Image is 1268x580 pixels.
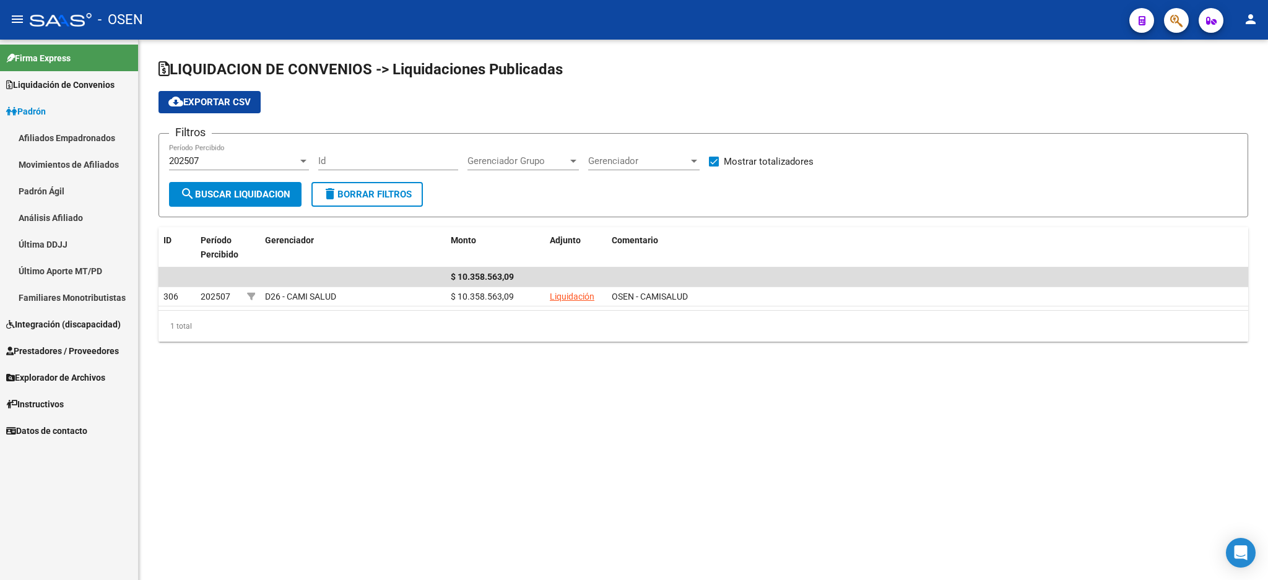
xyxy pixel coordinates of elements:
[158,227,196,282] datatable-header-cell: ID
[158,61,563,78] span: LIQUIDACION DE CONVENIOS -> Liquidaciones Publicadas
[163,235,172,245] span: ID
[196,227,242,282] datatable-header-cell: Período Percibido
[451,290,540,304] div: $ 10.358.563,09
[6,51,71,65] span: Firma Express
[724,154,814,169] span: Mostrar totalizadores
[6,424,87,438] span: Datos de contacto
[180,189,290,200] span: Buscar Liquidacion
[10,12,25,27] mat-icon: menu
[158,311,1248,342] div: 1 total
[6,344,119,358] span: Prestadores / Proveedores
[451,272,514,282] span: $ 10.358.563,09
[612,235,658,245] span: Comentario
[201,292,230,301] span: 202507
[201,235,238,259] span: Período Percibido
[323,186,337,201] mat-icon: delete
[311,182,423,207] button: Borrar Filtros
[612,292,688,301] span: OSEN - CAMISALUD
[180,186,195,201] mat-icon: search
[168,94,183,109] mat-icon: cloud_download
[169,182,302,207] button: Buscar Liquidacion
[451,235,476,245] span: Monto
[446,227,545,282] datatable-header-cell: Monto
[550,235,581,245] span: Adjunto
[1226,538,1256,568] div: Open Intercom Messenger
[467,155,568,167] span: Gerenciador Grupo
[6,397,64,411] span: Instructivos
[158,91,261,113] button: Exportar CSV
[1243,12,1258,27] mat-icon: person
[323,189,412,200] span: Borrar Filtros
[265,235,314,245] span: Gerenciador
[169,155,199,167] span: 202507
[6,105,46,118] span: Padrón
[588,155,688,167] span: Gerenciador
[168,97,251,108] span: Exportar CSV
[545,227,607,282] datatable-header-cell: Adjunto
[6,318,121,331] span: Integración (discapacidad)
[6,371,105,384] span: Explorador de Archivos
[550,292,594,301] a: Liquidación
[6,78,115,92] span: Liquidación de Convenios
[265,292,336,301] span: D26 - CAMI SALUD
[163,292,178,301] span: 306
[607,227,1248,282] datatable-header-cell: Comentario
[169,124,212,141] h3: Filtros
[98,6,143,33] span: - OSEN
[260,227,446,282] datatable-header-cell: Gerenciador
